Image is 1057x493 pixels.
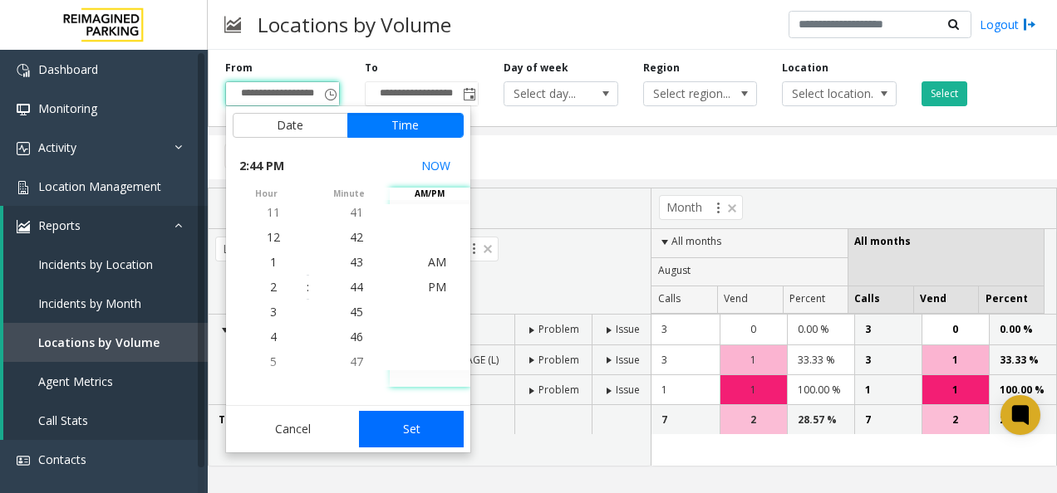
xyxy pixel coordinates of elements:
span: 12 [267,229,280,245]
td: 0.00 % [989,315,1056,344]
td: 1 [651,375,719,405]
th: Calls [651,286,717,315]
a: Locations by Volume [3,323,208,362]
span: 2 [952,412,958,427]
span: 1 [750,382,756,398]
th: Percent [783,286,848,315]
th: Vend [717,286,783,315]
span: Month [659,195,743,220]
span: AM/PM [390,188,470,200]
a: Logout [980,16,1036,33]
span: Select day... [504,82,594,105]
span: Issue [616,383,640,397]
a: Reports [3,206,208,245]
span: LotName [215,237,315,261]
span: 1 [952,352,958,368]
th: August [651,258,848,286]
span: 2 [270,279,277,295]
span: minute [309,188,390,200]
img: 'icon' [17,64,30,77]
label: Region [643,61,680,76]
th: All months [848,229,1044,286]
img: 'icon' [17,142,30,155]
label: To [365,61,378,76]
span: 4 [270,329,277,344]
th: Calls [848,286,913,315]
td: 3 [651,345,719,375]
a: Incidents by Month [3,284,208,323]
img: pageIcon [224,4,241,45]
td: 33.33 % [787,345,854,375]
span: 1 [952,382,958,398]
span: Monitoring [38,100,97,116]
img: 'icon' [17,454,30,467]
span: NO DATA FOUND [643,81,758,106]
span: 1 [750,352,756,368]
img: 'icon' [17,220,30,233]
td: 33.33 % [989,345,1056,375]
span: 46 [350,329,363,344]
span: Total [219,412,247,427]
span: Dashboard [38,61,98,77]
span: Reports [38,217,81,233]
a: Agent Metrics [3,362,208,401]
span: Issue [616,353,640,367]
div: : [307,279,309,295]
td: 3 [854,345,922,375]
span: PM [428,279,446,295]
span: 45 [350,304,363,320]
td: 100.00 % [787,375,854,405]
button: Date tab [233,113,348,138]
span: Agent Metrics [38,373,113,389]
button: Select now [415,151,457,181]
td: 3 [651,315,719,344]
img: logout [1023,16,1036,33]
span: 47 [350,354,363,369]
span: Incidents by Month [38,295,141,311]
span: Locations by Volume [38,334,160,350]
span: 44 [350,279,363,295]
span: 42 [350,229,363,245]
label: Location [782,61,828,76]
span: Problem [538,353,579,367]
a: Call Stats [3,401,208,440]
th: Percent [978,286,1044,315]
span: AM [428,254,446,270]
span: 0 [952,321,958,337]
td: 0.00 % [787,315,854,344]
span: 41 [350,204,363,220]
span: Select region... [644,82,734,105]
span: 43 [350,254,363,270]
span: Call Stats [38,412,88,428]
span: Problem [538,383,579,397]
span: Problem [538,322,579,336]
span: hour [226,188,307,200]
td: 28.57 % [989,405,1056,434]
button: Set [359,411,464,447]
td: 7 [854,405,922,434]
span: 1 [270,254,277,270]
label: Day of week [504,61,568,76]
td: 1 [854,375,922,405]
h3: Locations by Volume [249,4,460,45]
button: Time tab [347,113,464,138]
th: All months [651,229,848,258]
span: Toggle popup [321,82,339,105]
span: Issue [616,322,640,336]
span: Activity [38,139,76,155]
span: Incidents by Location [38,256,153,272]
span: Select location... [783,82,873,105]
span: Toggle popup [460,82,478,105]
span: 11 [267,204,280,220]
span: 2 [750,412,756,427]
td: 28.57 % [787,405,854,434]
th: Vend [913,286,979,315]
img: 'icon' [17,103,30,116]
a: Incidents by Location [3,245,208,284]
label: From [225,61,253,76]
td: 7 [651,405,719,434]
span: 2:44 PM [239,154,284,178]
td: 100.00 % [989,375,1056,405]
span: 0 [750,321,756,337]
button: Cancel [233,411,355,447]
